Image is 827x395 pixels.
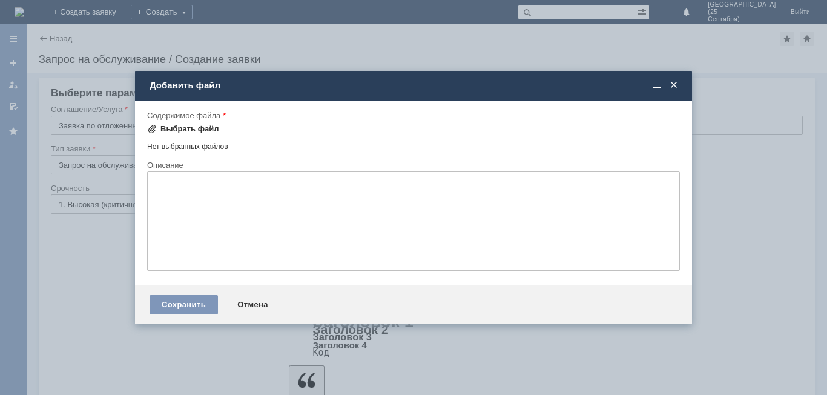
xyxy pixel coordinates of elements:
[147,138,680,151] div: Нет выбранных файлов
[150,80,680,91] div: Добавить файл
[147,161,677,169] div: Описание
[651,80,663,91] span: Свернуть (Ctrl + M)
[668,80,680,91] span: Закрыть
[147,111,677,119] div: Содержимое файла
[5,5,177,24] div: Добрый вечер! Прошу удалить отложенный чек во вложении
[160,124,219,134] div: Выбрать файл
